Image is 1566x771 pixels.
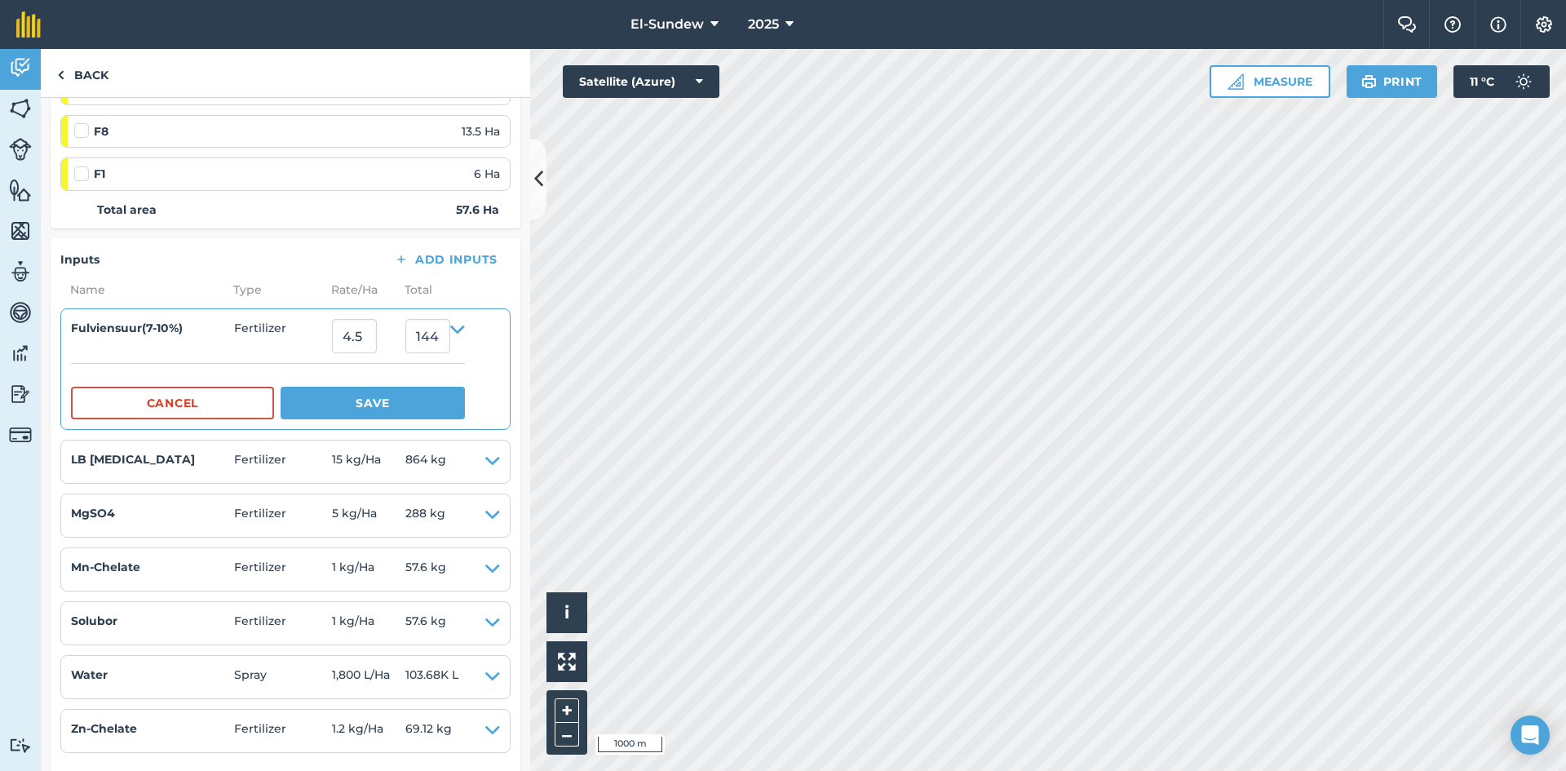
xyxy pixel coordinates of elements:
img: svg+xml;base64,PHN2ZyB4bWxucz0iaHR0cDovL3d3dy53My5vcmcvMjAwMC9zdmciIHdpZHRoPSI5IiBoZWlnaHQ9IjI0Ii... [57,65,64,85]
a: Back [41,49,125,97]
summary: Fulviensuur(7-10%)Fertilizer [71,319,465,353]
img: svg+xml;base64,PHN2ZyB4bWxucz0iaHR0cDovL3d3dy53My5vcmcvMjAwMC9zdmciIHdpZHRoPSIxOSIgaGVpZ2h0PSIyNC... [1361,72,1377,91]
img: svg+xml;base64,PD94bWwgdmVyc2lvbj0iMS4wIiBlbmNvZGluZz0idXRmLTgiPz4KPCEtLSBHZW5lcmF0b3I6IEFkb2JlIE... [9,55,32,80]
img: A cog icon [1534,16,1554,33]
div: Open Intercom Messenger [1511,716,1550,755]
span: 1 kg / Ha [332,558,405,581]
img: fieldmargin Logo [16,11,41,38]
img: Ruler icon [1228,73,1244,90]
img: svg+xml;base64,PHN2ZyB4bWxucz0iaHR0cDovL3d3dy53My5vcmcvMjAwMC9zdmciIHdpZHRoPSIxNyIgaGVpZ2h0PSIxNy... [1490,15,1506,34]
h4: Fulviensuur(7-10%) [71,319,234,337]
span: 6 Ha [474,165,500,183]
span: Fertilizer [234,720,332,742]
summary: MgSO4Fertilizer5 kg/Ha288 kg [71,504,500,527]
img: svg+xml;base64,PD94bWwgdmVyc2lvbj0iMS4wIiBlbmNvZGluZz0idXRmLTgiPz4KPCEtLSBHZW5lcmF0b3I6IEFkb2JlIE... [9,138,32,161]
span: 864 kg [405,450,446,473]
h4: Zn-Chelate [71,720,234,738]
span: 57.6 kg [405,612,446,635]
span: 69.12 kg [405,720,452,742]
button: Print [1347,65,1438,98]
img: svg+xml;base64,PD94bWwgdmVyc2lvbj0iMS4wIiBlbmNvZGluZz0idXRmLTgiPz4KPCEtLSBHZW5lcmF0b3I6IEFkb2JlIE... [9,259,32,284]
button: Satellite (Azure) [563,65,719,98]
button: i [546,592,587,633]
img: svg+xml;base64,PD94bWwgdmVyc2lvbj0iMS4wIiBlbmNvZGluZz0idXRmLTgiPz4KPCEtLSBHZW5lcmF0b3I6IEFkb2JlIE... [9,738,32,753]
span: 288 kg [405,504,445,527]
span: 13.5 Ha [462,122,500,140]
h4: Mn-Chelate [71,558,234,576]
button: + [555,698,579,723]
img: svg+xml;base64,PHN2ZyB4bWxucz0iaHR0cDovL3d3dy53My5vcmcvMjAwMC9zdmciIHdpZHRoPSI1NiIgaGVpZ2h0PSI2MC... [9,96,32,121]
h4: Solubor [71,612,234,630]
span: 5 kg / Ha [332,504,405,527]
span: 1,800 L / Ha [332,666,405,689]
span: Type [223,281,321,299]
span: Fertilizer [234,612,332,635]
span: El-Sundew [630,15,704,34]
img: svg+xml;base64,PHN2ZyB4bWxucz0iaHR0cDovL3d3dy53My5vcmcvMjAwMC9zdmciIHdpZHRoPSI1NiIgaGVpZ2h0PSI2MC... [9,178,32,202]
h4: LB [MEDICAL_DATA] [71,450,234,468]
span: Fertilizer [234,504,332,527]
span: 2025 [748,15,779,34]
summary: Mn-ChelateFertilizer1 kg/Ha57.6 kg [71,558,500,581]
summary: WaterSpray1,800 L/Ha103.68K L [71,666,500,689]
button: Save [281,387,465,419]
span: Rate/ Ha [321,281,395,299]
span: Spray [234,666,332,689]
span: Name [60,281,223,299]
img: A question mark icon [1443,16,1462,33]
summary: Zn-ChelateFertilizer1.2 kg/Ha69.12 kg [71,720,500,742]
span: 15 kg / Ha [332,450,405,473]
img: svg+xml;base64,PHN2ZyB4bWxucz0iaHR0cDovL3d3dy53My5vcmcvMjAwMC9zdmciIHdpZHRoPSI1NiIgaGVpZ2h0PSI2MC... [9,219,32,243]
span: 1.2 kg / Ha [332,720,405,742]
strong: 57.6 Ha [456,201,499,219]
img: svg+xml;base64,PD94bWwgdmVyc2lvbj0iMS4wIiBlbmNvZGluZz0idXRmLTgiPz4KPCEtLSBHZW5lcmF0b3I6IEFkb2JlIE... [9,341,32,366]
span: Total [395,281,432,299]
strong: F8 [94,122,108,140]
img: svg+xml;base64,PD94bWwgdmVyc2lvbj0iMS4wIiBlbmNvZGluZz0idXRmLTgiPz4KPCEtLSBHZW5lcmF0b3I6IEFkb2JlIE... [9,423,32,446]
summary: LB [MEDICAL_DATA]Fertilizer15 kg/Ha864 kg [71,450,500,473]
span: 11 ° C [1470,65,1494,98]
button: 11 °C [1453,65,1550,98]
img: Two speech bubbles overlapping with the left bubble in the forefront [1397,16,1417,33]
span: Fertilizer [234,450,332,473]
img: svg+xml;base64,PD94bWwgdmVyc2lvbj0iMS4wIiBlbmNvZGluZz0idXRmLTgiPz4KPCEtLSBHZW5lcmF0b3I6IEFkb2JlIE... [9,382,32,406]
button: Measure [1210,65,1330,98]
button: Cancel [71,387,274,419]
button: – [555,723,579,747]
h4: Inputs [60,250,100,268]
span: i [564,602,569,623]
button: Add Inputs [381,248,511,271]
img: Four arrows, one pointing top left, one top right, one bottom right and the last bottom left [558,653,576,671]
span: Fertilizer [234,319,332,353]
h4: MgSO4 [71,504,234,522]
span: 1 kg / Ha [332,612,405,635]
span: Fertilizer [234,558,332,581]
strong: Total area [97,201,157,219]
strong: F1 [94,165,105,183]
span: 57.6 kg [405,558,446,581]
summary: SoluborFertilizer1 kg/Ha57.6 kg [71,612,500,635]
img: svg+xml;base64,PD94bWwgdmVyc2lvbj0iMS4wIiBlbmNvZGluZz0idXRmLTgiPz4KPCEtLSBHZW5lcmF0b3I6IEFkb2JlIE... [9,300,32,325]
img: svg+xml;base64,PD94bWwgdmVyc2lvbj0iMS4wIiBlbmNvZGluZz0idXRmLTgiPz4KPCEtLSBHZW5lcmF0b3I6IEFkb2JlIE... [1507,65,1540,98]
span: 103.68K L [405,666,458,689]
h4: Water [71,666,234,684]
